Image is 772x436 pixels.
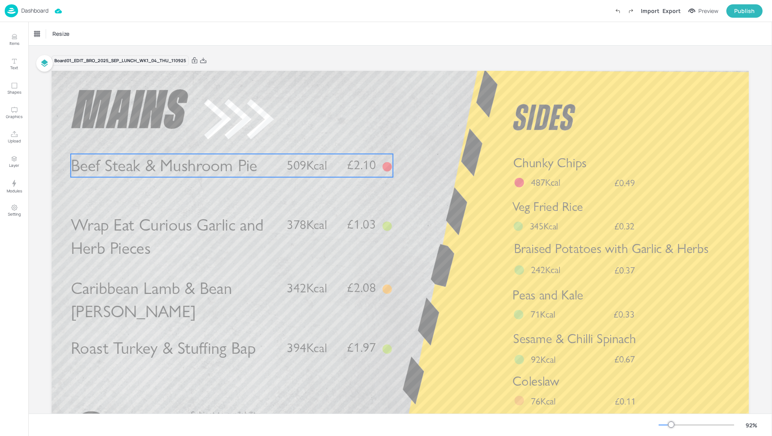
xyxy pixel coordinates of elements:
span: £1.97 [347,341,376,354]
span: £2.10 [347,159,376,172]
span: £0.49 [614,178,635,187]
span: Beef Steak & Mushroom Pie [71,155,258,176]
span: 76Kcal [531,395,556,407]
span: Braised Potatoes with Garlic & Herbs [514,241,709,257]
span: 242Kcal [531,264,560,276]
span: 71Kcal [531,309,555,320]
span: £0.11 [615,397,636,406]
span: £1.03 [347,218,376,231]
div: Board 01_EDIT_BRO_2025_SEP_LUNCH_WK1_04_THU_110925 [52,55,189,66]
span: Roast Turkey & Stuffing Bap [71,338,256,358]
span: £2.08 [347,281,376,294]
div: Preview [698,7,718,15]
span: Caribbean Lamb & Bean [PERSON_NAME] [71,278,232,321]
span: Veg Fried Rice [512,199,583,214]
span: 342Kcal [287,280,327,296]
div: Publish [734,7,755,15]
div: Import [641,7,659,15]
span: 92Kcal [531,353,556,365]
label: Redo (Ctrl + Y) [624,4,638,18]
span: 394Kcal [287,340,327,355]
span: £0.67 [614,355,635,364]
button: Preview [684,5,723,17]
span: Wrap Eat Curious Garlic and Herb Pieces [71,215,264,259]
span: 345Kcal [530,220,558,232]
span: Peas and Kale [512,287,583,303]
div: Export [663,7,681,15]
label: Undo (Ctrl + Z) [611,4,624,18]
span: Sesame & Chilli Spinach [513,331,636,347]
span: Resize [51,30,71,38]
span: Coleslaw [512,373,559,389]
p: Dashboard [21,8,48,13]
span: Chunky Chips [513,155,586,171]
span: 509Kcal [287,158,327,173]
span: £0.32 [614,222,635,231]
div: 92 % [742,421,761,429]
span: £0.33 [614,310,635,319]
button: Publish [726,4,763,18]
span: 487Kcal [531,177,560,188]
img: logo-86c26b7e.jpg [5,4,18,17]
span: £0.37 [614,266,635,275]
span: 378Kcal [287,217,327,233]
